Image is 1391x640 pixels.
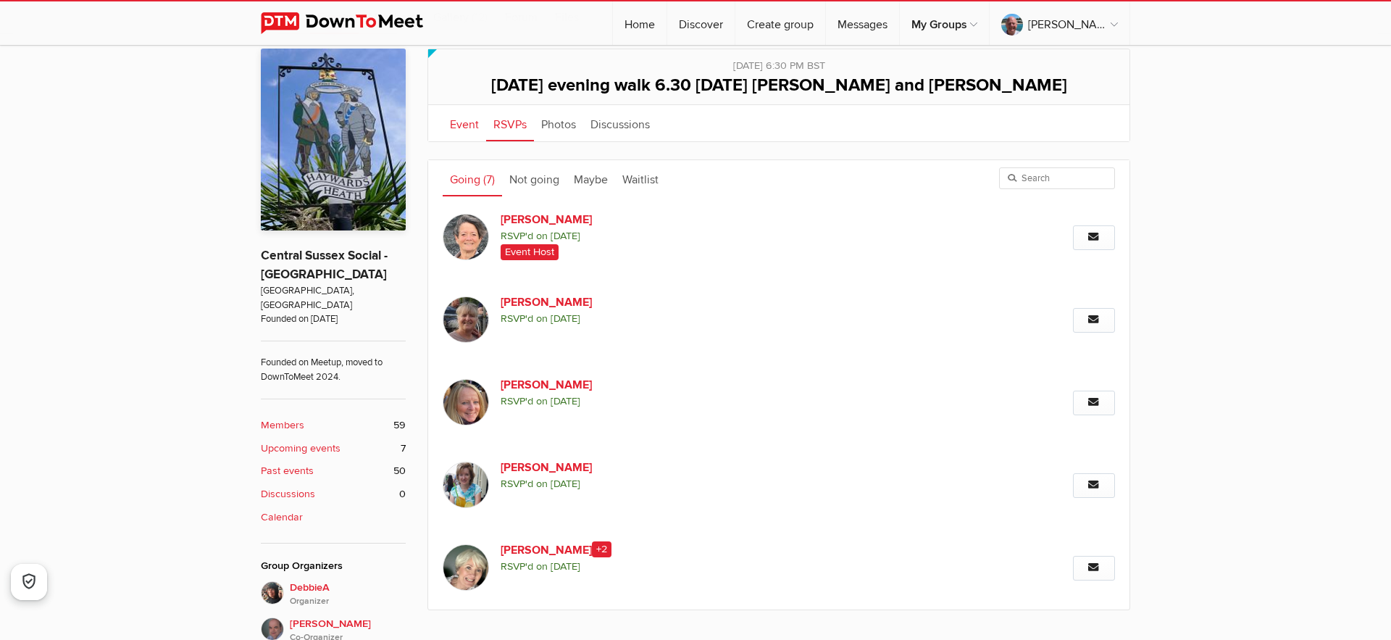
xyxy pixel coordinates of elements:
[393,463,406,479] span: 50
[592,541,611,557] span: +2
[990,1,1129,45] a: [PERSON_NAME]
[443,296,489,343] img: Ann van
[613,1,667,45] a: Home
[261,284,406,312] span: [GEOGRAPHIC_DATA], [GEOGRAPHIC_DATA]
[261,441,341,457] b: Upcoming events
[501,476,914,492] span: RSVP'd on
[443,105,486,141] a: Event
[399,486,406,502] span: 0
[290,595,406,608] i: Organizer
[486,105,534,141] a: RSVPs
[551,312,580,325] i: [DATE]
[443,160,502,196] a: Going (7)
[443,379,489,425] img: Sally S
[261,12,446,34] img: DownToMeet
[551,230,580,242] i: [DATE]
[567,160,615,196] a: Maybe
[443,214,489,260] img: Lou Phillips
[393,417,406,433] span: 59
[999,167,1115,189] input: Search
[667,1,735,45] a: Discover
[261,248,388,282] a: Central Sussex Social - [GEOGRAPHIC_DATA]
[501,244,559,260] span: Event Host
[261,417,304,433] b: Members
[501,211,748,228] a: [PERSON_NAME]
[501,294,748,311] a: [PERSON_NAME]
[501,311,914,327] span: RSVP'd on
[261,558,406,574] div: Group Organizers
[261,341,406,384] span: Founded on Meetup, moved to DownToMeet 2024.
[501,394,914,410] span: RSVP'd on
[501,559,914,575] span: RSVP'd on
[735,1,825,45] a: Create group
[261,581,284,604] img: DebbieA
[551,478,580,490] i: [DATE]
[261,463,406,479] a: Past events 50
[261,441,406,457] a: Upcoming events 7
[501,228,914,244] span: RSVP'd on
[501,541,748,559] a: [PERSON_NAME]+2
[261,417,406,433] a: Members 59
[261,49,406,230] img: Central Sussex Social - Haywards Heath
[261,510,303,525] b: Calendar
[501,459,748,476] a: [PERSON_NAME]
[551,560,580,573] i: [DATE]
[900,1,989,45] a: My Groups
[501,376,748,394] a: [PERSON_NAME]
[261,510,406,525] a: Calendar
[583,105,657,141] a: Discussions
[261,486,315,502] b: Discussions
[261,312,406,326] span: Founded on [DATE]
[443,49,1115,74] div: [DATE] 6:30 PM BST
[261,486,406,502] a: Discussions 0
[401,441,406,457] span: 7
[534,105,583,141] a: Photos
[483,173,495,187] span: (7)
[261,463,314,479] b: Past events
[443,544,489,591] img: Pauline Hainsworth
[261,581,406,609] a: DebbieAOrganizer
[491,75,1067,96] span: [DATE] evening walk 6.30 [DATE] [PERSON_NAME] and [PERSON_NAME]
[502,160,567,196] a: Not going
[443,462,489,508] img: Caro Bates
[826,1,899,45] a: Messages
[551,395,580,407] i: [DATE]
[290,580,406,609] span: DebbieA
[615,160,666,196] a: Waitlist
